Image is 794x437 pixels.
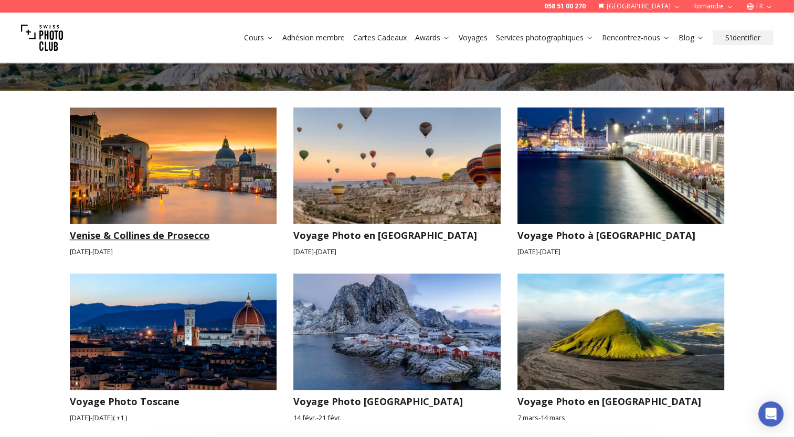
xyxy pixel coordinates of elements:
[293,247,501,257] small: [DATE] - [DATE]
[517,247,725,257] small: [DATE] - [DATE]
[602,32,670,43] a: Rencontrez-nous
[349,30,411,45] button: Cartes Cadeaux
[507,102,735,230] img: Voyage Photo à Istanbul
[507,268,735,396] img: Voyage Photo en Islande
[278,30,349,45] button: Adhésion membre
[674,30,708,45] button: Blog
[517,413,725,423] small: 7 mars - 14 mars
[244,32,274,43] a: Cours
[70,247,277,257] small: [DATE] - [DATE]
[293,228,501,243] h3: Voyage Photo en [GEOGRAPHIC_DATA]
[293,107,501,257] a: Voyage Photo en CappadoceVoyage Photo en [GEOGRAPHIC_DATA][DATE]-[DATE]
[293,394,501,409] h3: Voyage Photo [GEOGRAPHIC_DATA]
[713,30,773,45] button: S'identifier
[70,107,277,257] a: Venise & Collines de ProseccoVenise & Collines de Prosecco[DATE]-[DATE]
[70,228,277,243] h3: Venise & Collines de Prosecco
[353,32,407,43] a: Cartes Cadeaux
[496,32,594,43] a: Services photographiques
[59,268,287,396] img: Voyage Photo Toscane
[517,274,725,423] a: Voyage Photo en IslandeVoyage Photo en [GEOGRAPHIC_DATA]7 mars-14 mars
[459,32,488,43] a: Voyages
[517,394,725,409] h3: Voyage Photo en [GEOGRAPHIC_DATA]
[70,274,277,423] a: Voyage Photo ToscaneVoyage Photo Toscane[DATE]-[DATE]( +1 )
[283,268,511,396] img: Voyage Photo Îles Lofoten
[415,32,450,43] a: Awards
[454,30,492,45] button: Voyages
[21,17,63,59] img: Swiss photo club
[283,102,511,230] img: Voyage Photo en Cappadoce
[544,2,586,10] a: 058 51 00 270
[411,30,454,45] button: Awards
[492,30,598,45] button: Services photographiques
[70,394,277,409] h3: Voyage Photo Toscane
[598,30,674,45] button: Rencontrez-nous
[517,107,725,257] a: Voyage Photo à IstanbulVoyage Photo à [GEOGRAPHIC_DATA][DATE]-[DATE]
[240,30,278,45] button: Cours
[293,413,501,423] small: 14 févr. - 21 févr.
[293,274,501,423] a: Voyage Photo Îles LofotenVoyage Photo [GEOGRAPHIC_DATA]14 févr.-21 févr.
[517,228,725,243] h3: Voyage Photo à [GEOGRAPHIC_DATA]
[70,107,277,224] img: Venise & Collines de Prosecco
[679,32,704,43] a: Blog
[282,32,345,43] a: Adhésion membre
[758,401,784,427] div: Open Intercom Messenger
[70,413,277,423] small: [DATE] - [DATE] ( + 1 )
